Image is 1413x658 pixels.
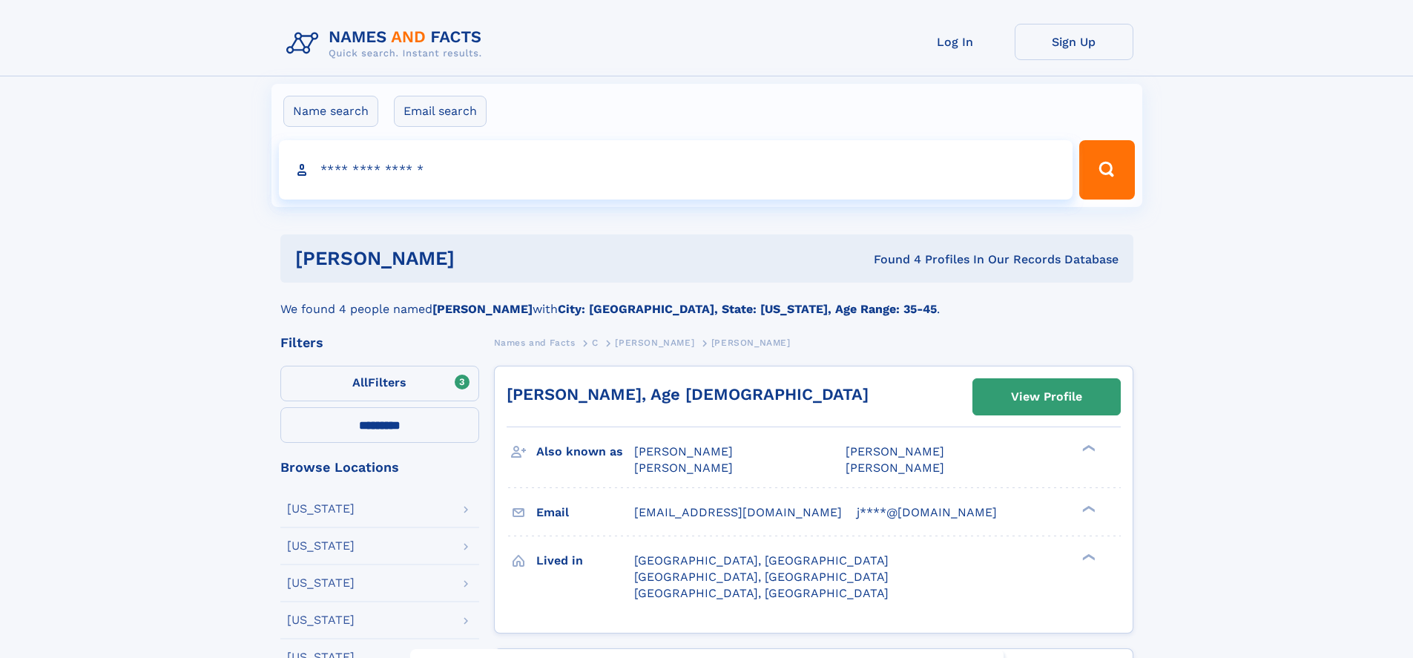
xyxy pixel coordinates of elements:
span: [GEOGRAPHIC_DATA], [GEOGRAPHIC_DATA] [634,553,889,567]
span: [GEOGRAPHIC_DATA], [GEOGRAPHIC_DATA] [634,586,889,600]
b: City: [GEOGRAPHIC_DATA], State: [US_STATE], Age Range: 35-45 [558,302,937,316]
div: Found 4 Profiles In Our Records Database [664,251,1119,268]
a: Sign Up [1015,24,1133,60]
h3: Also known as [536,439,634,464]
label: Email search [394,96,487,127]
span: All [352,375,368,389]
span: C [592,338,599,348]
div: We found 4 people named with . [280,283,1133,318]
div: ❯ [1078,444,1096,453]
div: ❯ [1078,552,1096,562]
div: [US_STATE] [287,614,355,626]
a: Names and Facts [494,333,576,352]
div: [US_STATE] [287,503,355,515]
div: View Profile [1011,380,1082,414]
span: [PERSON_NAME] [615,338,694,348]
b: [PERSON_NAME] [432,302,533,316]
input: search input [279,140,1073,200]
div: [US_STATE] [287,577,355,589]
img: Logo Names and Facts [280,24,494,64]
a: View Profile [973,379,1120,415]
div: Filters [280,336,479,349]
a: [PERSON_NAME] [615,333,694,352]
h3: Email [536,500,634,525]
span: [PERSON_NAME] [634,444,733,458]
label: Filters [280,366,479,401]
h1: [PERSON_NAME] [295,249,665,268]
div: [US_STATE] [287,540,355,552]
span: [PERSON_NAME] [846,444,944,458]
span: [EMAIL_ADDRESS][DOMAIN_NAME] [634,505,842,519]
button: Search Button [1079,140,1134,200]
h3: Lived in [536,548,634,573]
span: [PERSON_NAME] [846,461,944,475]
span: [PERSON_NAME] [711,338,791,348]
span: [GEOGRAPHIC_DATA], [GEOGRAPHIC_DATA] [634,570,889,584]
a: Log In [896,24,1015,60]
a: C [592,333,599,352]
div: Browse Locations [280,461,479,474]
label: Name search [283,96,378,127]
div: ❯ [1078,504,1096,513]
a: [PERSON_NAME], Age [DEMOGRAPHIC_DATA] [507,385,869,404]
span: [PERSON_NAME] [634,461,733,475]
